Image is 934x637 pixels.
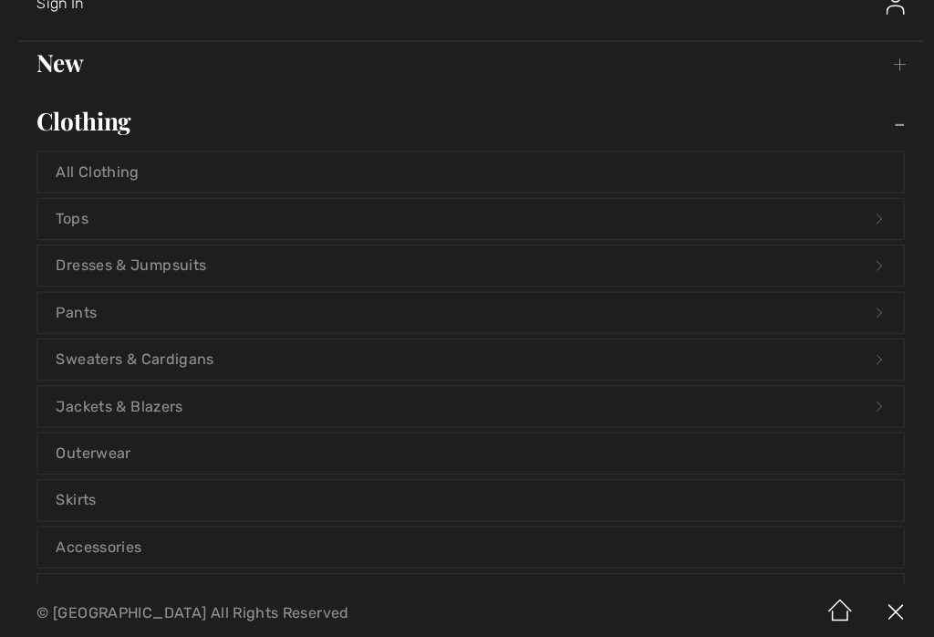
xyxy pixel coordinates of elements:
a: Jackets & Blazers [37,383,897,423]
a: All Clothing [37,151,897,191]
a: Pants [37,290,897,330]
a: Outerwear [37,430,897,470]
span: Chat [43,13,80,29]
a: Clothing [18,100,916,141]
a: Accessories [37,523,897,563]
a: New [18,42,916,82]
a: Tops [37,197,897,237]
a: Skirts [37,476,897,517]
img: X [861,580,916,637]
a: Gift Cards [37,569,897,610]
p: © [GEOGRAPHIC_DATA] All Rights Reserved [36,602,549,615]
a: Dresses & Jumpsuits [37,244,897,284]
img: Home [806,580,861,637]
a: Sweaters & Cardigans [37,337,897,377]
